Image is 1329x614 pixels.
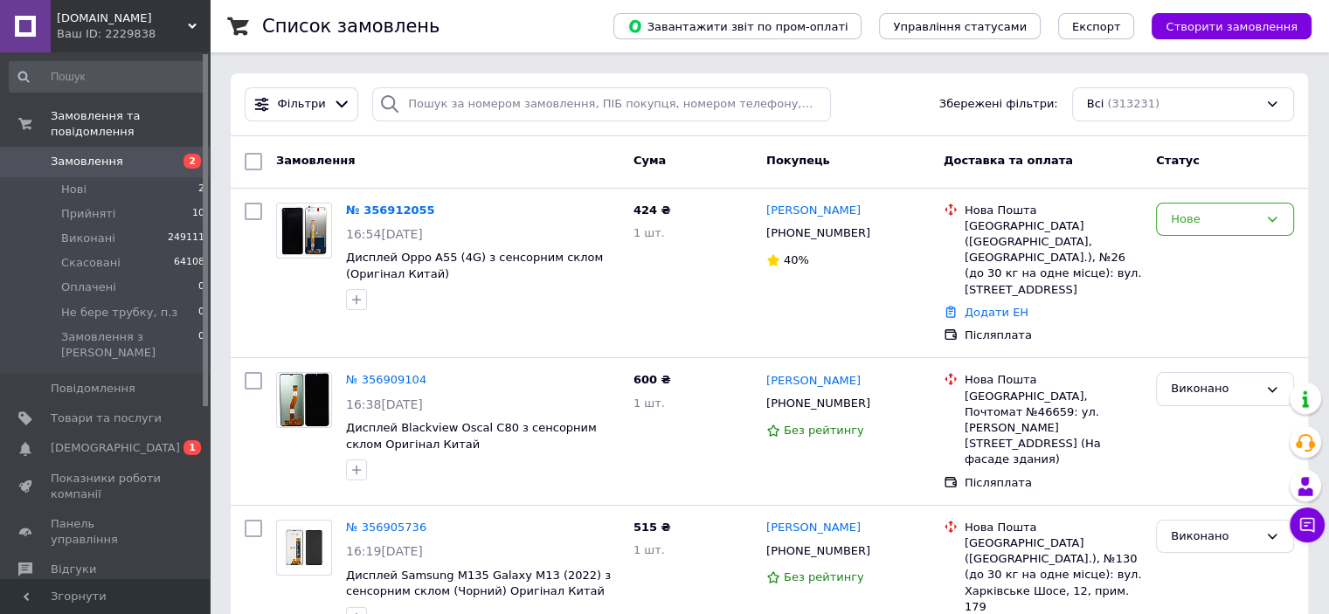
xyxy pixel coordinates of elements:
[346,227,423,241] span: 16:54[DATE]
[633,397,665,410] span: 1 шт.
[51,154,123,169] span: Замовлення
[346,544,423,558] span: 16:19[DATE]
[613,13,862,39] button: Завантажити звіт по пром-оплаті
[61,206,115,222] span: Прийняті
[51,381,135,397] span: Повідомлення
[346,521,426,534] a: № 356905736
[965,520,1142,535] div: Нова Пошта
[633,204,671,217] span: 424 ₴
[346,397,423,411] span: 16:38[DATE]
[766,226,870,239] span: [PHONE_NUMBER]
[174,255,204,271] span: 64108
[1107,97,1159,110] span: (313231)
[1156,154,1200,167] span: Статус
[893,20,1027,33] span: Управління статусами
[1087,96,1104,113] span: Всі
[279,373,329,427] img: Фото товару
[766,544,870,557] span: [PHONE_NUMBER]
[51,440,180,456] span: [DEMOGRAPHIC_DATA]
[51,410,162,426] span: Товари та послуги
[1166,20,1298,33] span: Створити замовлення
[766,373,861,390] a: [PERSON_NAME]
[633,154,666,167] span: Cума
[965,389,1142,468] div: [GEOGRAPHIC_DATA], Почтомат №46659: ул. [PERSON_NAME][STREET_ADDRESS] (На фасаде здания)
[276,372,332,428] a: Фото товару
[1152,13,1312,39] button: Створити замовлення
[61,182,87,197] span: Нові
[192,206,204,222] span: 10
[965,203,1142,218] div: Нова Пошта
[279,204,329,258] img: Фото товару
[198,182,204,197] span: 2
[965,372,1142,388] div: Нова Пошта
[633,543,665,556] span: 1 шт.
[633,226,665,239] span: 1 шт.
[372,87,831,121] input: Пошук за номером замовлення, ПІБ покупця, номером телефону, Email, номером накладної
[276,203,332,259] a: Фото товару
[1290,507,1325,542] button: Чат з покупцем
[346,373,426,386] a: № 356909104
[1072,20,1121,33] span: Експорт
[51,108,210,140] span: Замовлення та повідомлення
[198,305,204,321] span: 0
[633,521,671,534] span: 515 ₴
[277,526,331,569] img: Фото товару
[965,475,1142,491] div: Післяплата
[784,424,864,437] span: Без рейтингу
[276,154,355,167] span: Замовлення
[939,96,1058,113] span: Збережені фільтри:
[57,26,210,42] div: Ваш ID: 2229838
[965,306,1028,319] a: Додати ЕН
[633,373,671,386] span: 600 ₴
[944,154,1073,167] span: Доставка та оплата
[879,13,1041,39] button: Управління статусами
[1058,13,1135,39] button: Експорт
[784,570,864,583] span: Без рейтингу
[278,96,326,113] span: Фільтри
[766,203,861,219] a: [PERSON_NAME]
[1134,19,1312,32] a: Створити замовлення
[61,231,115,246] span: Виконані
[198,279,204,295] span: 0
[61,305,177,321] span: Не бере трубку, п.з
[51,471,162,502] span: Показники роботи компанії
[1171,380,1258,398] div: Виконано
[784,253,809,266] span: 40%
[51,562,96,577] span: Відгуки
[9,61,206,93] input: Пошук
[766,520,861,536] a: [PERSON_NAME]
[61,255,121,271] span: Скасовані
[183,154,201,169] span: 2
[346,251,603,280] a: Дисплей Oppo A55 (4G) з сенсорним склом (Оригінал Китай)
[1171,528,1258,546] div: Виконано
[57,10,188,26] span: Mobileparts.com.ua
[183,440,201,455] span: 1
[766,154,830,167] span: Покупець
[61,329,198,361] span: Замовлення з [PERSON_NAME]
[346,421,597,451] a: Дисплей Blackview Oscal C80 з сенсорним склом Оригінал Китай
[965,328,1142,343] div: Післяплата
[198,329,204,361] span: 0
[168,231,204,246] span: 249111
[276,520,332,576] a: Фото товару
[61,279,116,295] span: Оплачені
[766,397,870,410] span: [PHONE_NUMBER]
[346,569,611,598] a: Дисплей Samsung M135 Galaxy M13 (2022) з сенсорним склом (Чорний) Оригінал Китай
[262,16,440,37] h1: Список замовлень
[346,204,435,217] a: № 356912055
[627,18,848,34] span: Завантажити звіт по пром-оплаті
[965,218,1142,298] div: [GEOGRAPHIC_DATA] ([GEOGRAPHIC_DATA], [GEOGRAPHIC_DATA].), №26 (до 30 кг на одне місце): вул. [ST...
[1171,210,1258,229] div: Нове
[51,516,162,548] span: Панель управління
